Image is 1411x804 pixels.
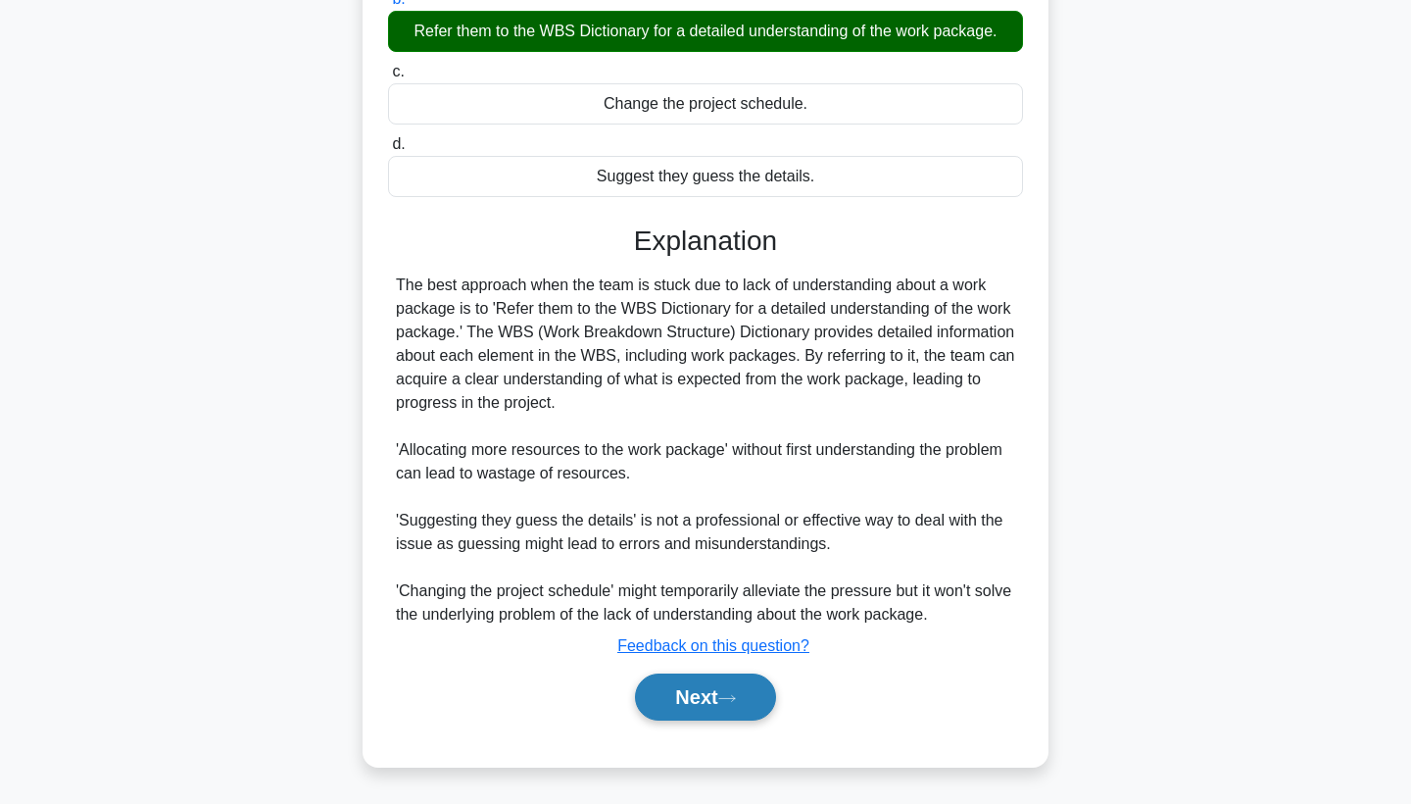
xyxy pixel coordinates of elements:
[400,225,1011,258] h3: Explanation
[388,83,1023,125] div: Change the project schedule.
[388,156,1023,197] div: Suggest they guess the details.
[396,274,1015,627] div: The best approach when the team is stuck due to lack of understanding about a work package is to ...
[388,11,1023,52] div: Refer them to the WBS Dictionary for a detailed understanding of the work package.
[617,637,809,654] a: Feedback on this question?
[635,674,775,721] button: Next
[392,63,404,79] span: c.
[392,135,405,152] span: d.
